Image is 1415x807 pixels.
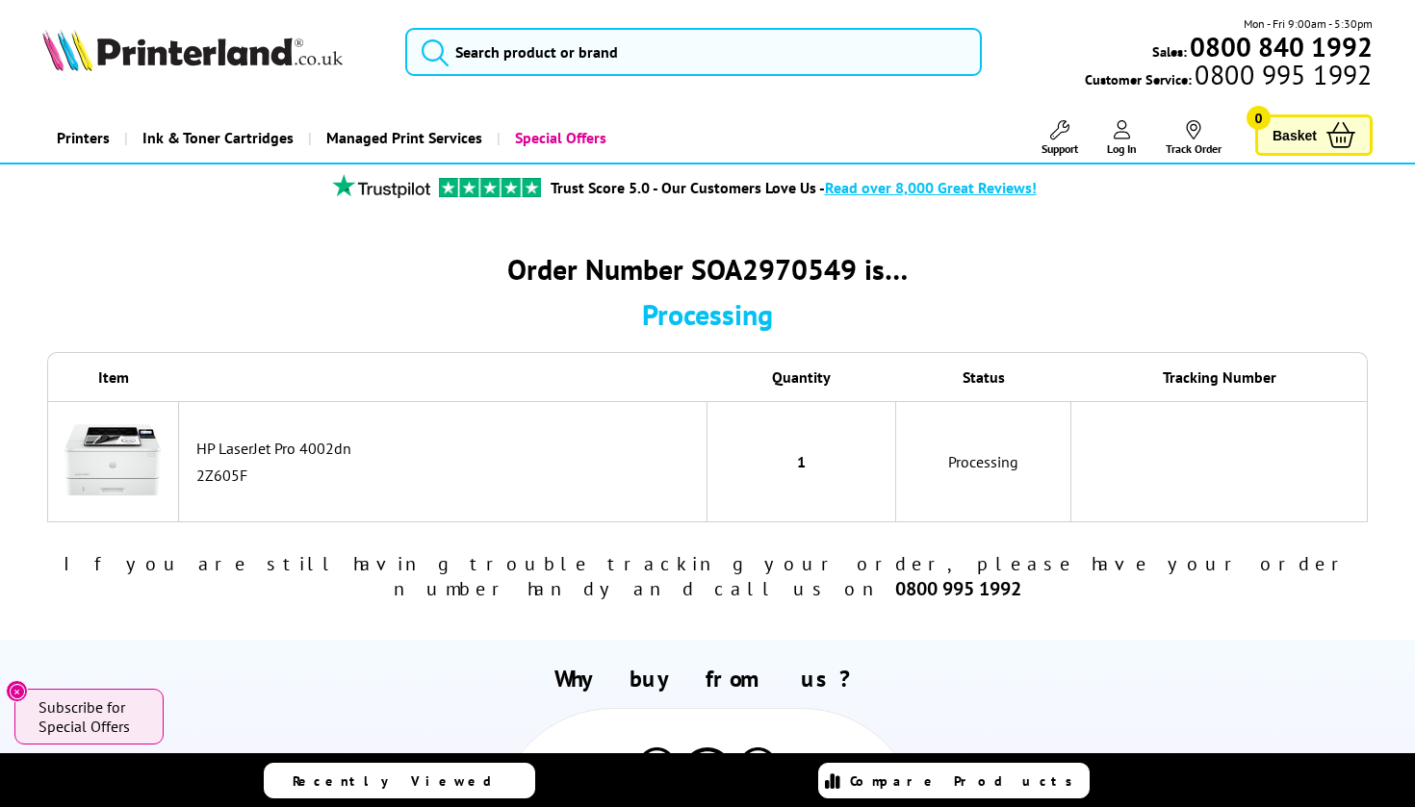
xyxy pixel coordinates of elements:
[1107,141,1137,156] span: Log In
[1152,42,1187,61] span: Sales:
[825,178,1037,197] span: Read over 8,000 Great Reviews!
[405,28,981,76] input: Search product or brand
[47,352,179,401] th: Item
[42,664,1373,694] h2: Why buy from us?
[1255,114,1373,156] a: Basket 0
[1071,352,1368,401] th: Tracking Number
[635,747,679,796] img: Printer Experts
[895,576,1021,601] b: 0800 995 1992
[47,551,1368,601] div: If you are still having trouble tracking your order, please have your order number handy and call...
[1187,38,1373,56] a: 0800 840 1992
[323,174,439,198] img: trustpilot rating
[64,412,161,508] img: HP LaserJet Pro 4002dn
[896,352,1071,401] th: Status
[196,466,697,485] div: 2Z605F
[1042,120,1078,156] a: Support
[142,113,294,163] span: Ink & Toner Cartridges
[707,352,896,401] th: Quantity
[1042,141,1078,156] span: Support
[47,250,1368,288] div: Order Number SOA2970549 is…
[1192,65,1372,84] span: 0800 995 1992
[42,113,124,163] a: Printers
[896,401,1071,522] td: Processing
[124,113,308,163] a: Ink & Toner Cartridges
[1244,14,1373,33] span: Mon - Fri 9:00am - 5:30pm
[196,439,697,458] div: HP LaserJet Pro 4002dn
[47,295,1368,333] div: Processing
[1166,120,1222,156] a: Track Order
[39,697,144,736] span: Subscribe for Special Offers
[6,680,28,702] button: Close
[551,178,1037,197] a: Trust Score 5.0 - Our Customers Love Us -Read over 8,000 Great Reviews!
[818,763,1090,798] a: Compare Products
[736,747,780,796] img: Printer Experts
[439,178,541,197] img: trustpilot rating
[1085,65,1372,88] span: Customer Service:
[1190,29,1373,64] b: 0800 840 1992
[293,772,511,790] span: Recently Viewed
[707,401,896,522] td: 1
[42,29,343,71] img: Printerland Logo
[308,113,497,163] a: Managed Print Services
[1107,120,1137,156] a: Log In
[42,29,381,75] a: Printerland Logo
[264,763,535,798] a: Recently Viewed
[1247,106,1271,130] span: 0
[497,113,621,163] a: Special Offers
[1273,122,1317,148] span: Basket
[850,772,1083,790] span: Compare Products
